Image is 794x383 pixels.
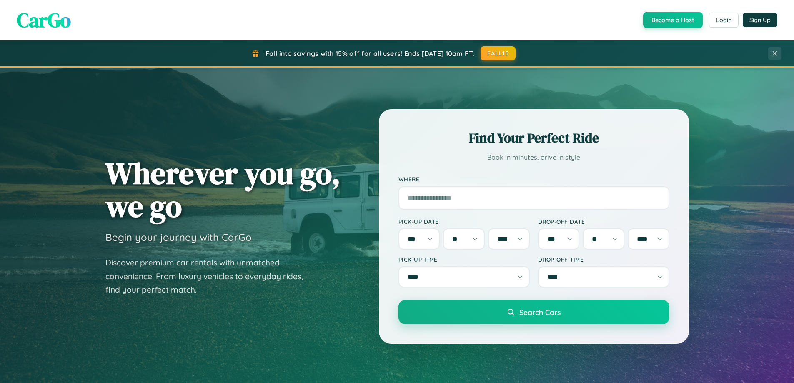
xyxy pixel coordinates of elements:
h2: Find Your Perfect Ride [398,129,669,147]
label: Pick-up Date [398,218,530,225]
span: Fall into savings with 15% off for all users! Ends [DATE] 10am PT. [266,49,474,58]
label: Drop-off Time [538,256,669,263]
label: Where [398,176,669,183]
p: Discover premium car rentals with unmatched convenience. From luxury vehicles to everyday rides, ... [105,256,314,297]
h1: Wherever you go, we go [105,157,341,223]
label: Pick-up Time [398,256,530,263]
label: Drop-off Date [538,218,669,225]
p: Book in minutes, drive in style [398,151,669,163]
button: Become a Host [643,12,703,28]
span: Search Cars [519,308,561,317]
h3: Begin your journey with CarGo [105,231,252,243]
button: Login [709,13,739,28]
button: Search Cars [398,300,669,324]
button: Sign Up [743,13,777,27]
button: FALL15 [481,46,516,60]
span: CarGo [17,6,71,34]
